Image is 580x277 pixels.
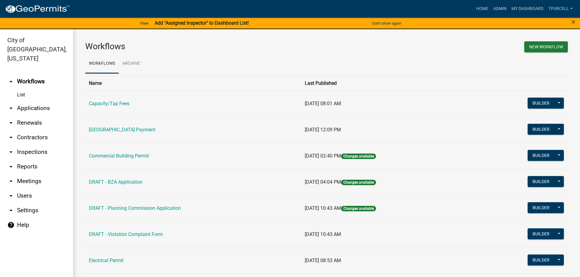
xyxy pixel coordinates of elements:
[7,105,15,112] i: arrow_drop_down
[89,231,163,237] a: DRAFT - Violation Complaint Form
[89,101,129,106] a: Capacity/Tap Fees
[89,127,155,133] a: [GEOGRAPHIC_DATA] Payment
[89,258,124,263] a: Electrical Permit
[89,179,142,185] a: DRAFT - BZA Application
[509,3,546,15] a: My Dashboard
[7,221,15,229] i: help
[85,76,301,91] th: Name
[7,119,15,126] i: arrow_drop_down
[546,3,575,15] a: Tpurcell
[305,258,341,263] span: [DATE] 08:53 AM
[85,41,322,52] h3: Workflows
[528,254,554,265] button: Builder
[491,3,509,15] a: Admin
[305,153,341,159] span: [DATE] 02:40 PM
[85,54,119,74] a: Workflows
[138,18,151,28] a: View
[7,207,15,214] i: arrow_drop_down
[89,153,149,159] a: Commercial Building Permit
[571,18,575,26] button: Close
[528,202,554,213] button: Builder
[528,124,554,135] button: Builder
[119,54,144,74] a: Archive
[7,163,15,170] i: arrow_drop_down
[301,76,472,91] th: Last Published
[7,178,15,185] i: arrow_drop_down
[89,205,181,211] a: DRAFT - Planning Commission Application
[305,179,341,185] span: [DATE] 04:04 PM
[305,101,341,106] span: [DATE] 08:01 AM
[7,192,15,199] i: arrow_drop_down
[370,18,404,28] button: Don't show again
[305,127,341,133] span: [DATE] 12:09 PM
[7,148,15,156] i: arrow_drop_down
[341,154,376,159] span: Changes available
[474,3,491,15] a: Home
[7,78,15,85] i: arrow_drop_up
[305,231,341,237] span: [DATE] 10:43 AM
[7,134,15,141] i: arrow_drop_down
[524,41,568,52] button: New Workflow
[341,180,376,185] span: Changes available
[528,176,554,187] button: Builder
[571,18,575,26] span: ×
[528,228,554,239] button: Builder
[305,205,341,211] span: [DATE] 10:43 AM
[528,150,554,161] button: Builder
[155,20,249,26] strong: Add "Assigned Inspector" to Dashboard List!
[528,98,554,109] button: Builder
[341,206,376,211] span: Changes available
